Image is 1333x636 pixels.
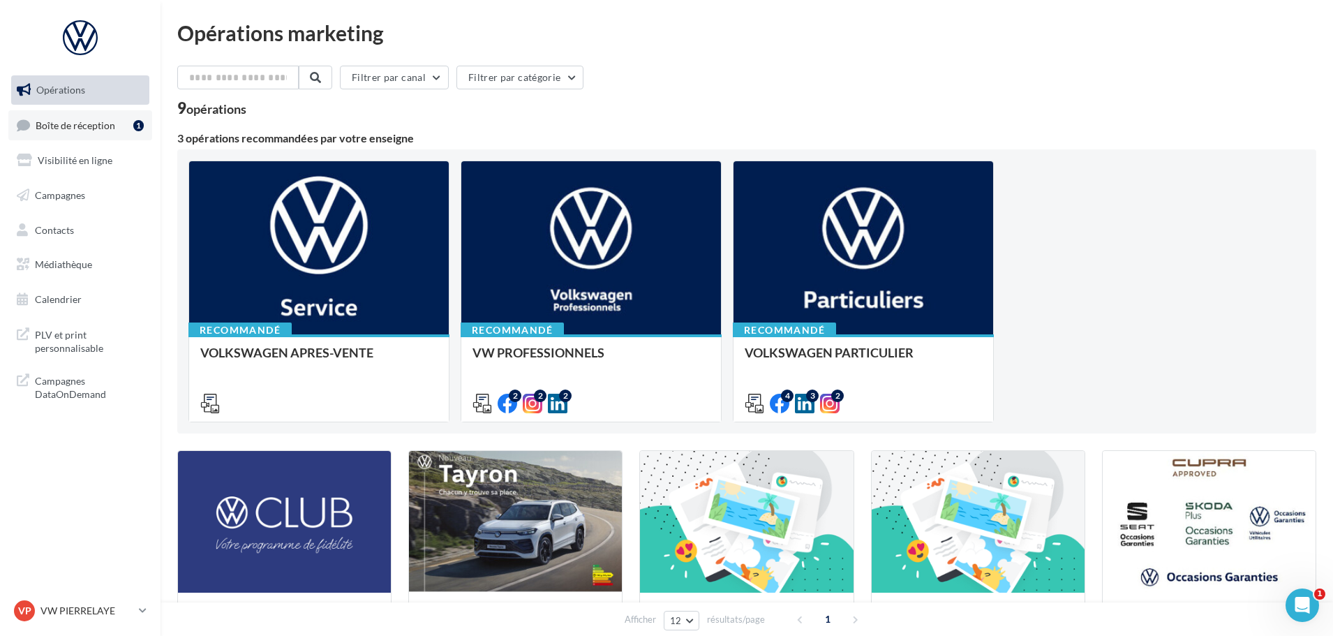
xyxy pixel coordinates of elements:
div: 1 [133,120,144,131]
span: Visibilité en ligne [38,154,112,166]
a: Boîte de réception1 [8,110,152,140]
span: 12 [670,615,682,626]
button: Filtrer par catégorie [456,66,583,89]
div: 3 [806,390,819,402]
span: Calendrier [35,293,82,305]
span: Afficher [625,613,656,626]
span: Médiathèque [35,258,92,270]
div: Recommandé [733,323,836,338]
div: Recommandé [188,323,292,338]
iframe: Intercom live chat [1286,589,1319,622]
div: 2 [831,390,844,402]
div: 2 [559,390,572,402]
a: VP VW PIERRELAYE [11,598,149,624]
a: Médiathèque [8,250,152,279]
span: Opérations [36,84,85,96]
span: VW PROFESSIONNELS [472,345,604,360]
div: Recommandé [461,323,564,338]
div: opérations [186,103,246,115]
span: PLV et print personnalisable [35,325,144,355]
button: Filtrer par canal [340,66,449,89]
span: Campagnes DataOnDemand [35,371,144,401]
div: 9 [177,101,246,116]
a: Visibilité en ligne [8,146,152,175]
span: résultats/page [707,613,765,626]
span: Boîte de réception [36,119,115,131]
div: 2 [534,390,546,402]
div: 4 [781,390,794,402]
a: PLV et print personnalisable [8,320,152,361]
span: VOLKSWAGEN APRES-VENTE [200,345,373,360]
a: Campagnes DataOnDemand [8,366,152,407]
div: 3 opérations recommandées par votre enseigne [177,133,1316,144]
span: VP [18,604,31,618]
a: Contacts [8,216,152,245]
a: Opérations [8,75,152,105]
div: Opérations marketing [177,22,1316,43]
a: Calendrier [8,285,152,314]
div: 2 [509,390,521,402]
span: 1 [1314,589,1325,600]
span: Campagnes [35,189,85,201]
a: Campagnes [8,181,152,210]
p: VW PIERRELAYE [40,604,133,618]
span: 1 [817,608,839,630]
span: Contacts [35,223,74,235]
button: 12 [664,611,699,630]
span: VOLKSWAGEN PARTICULIER [745,345,914,360]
